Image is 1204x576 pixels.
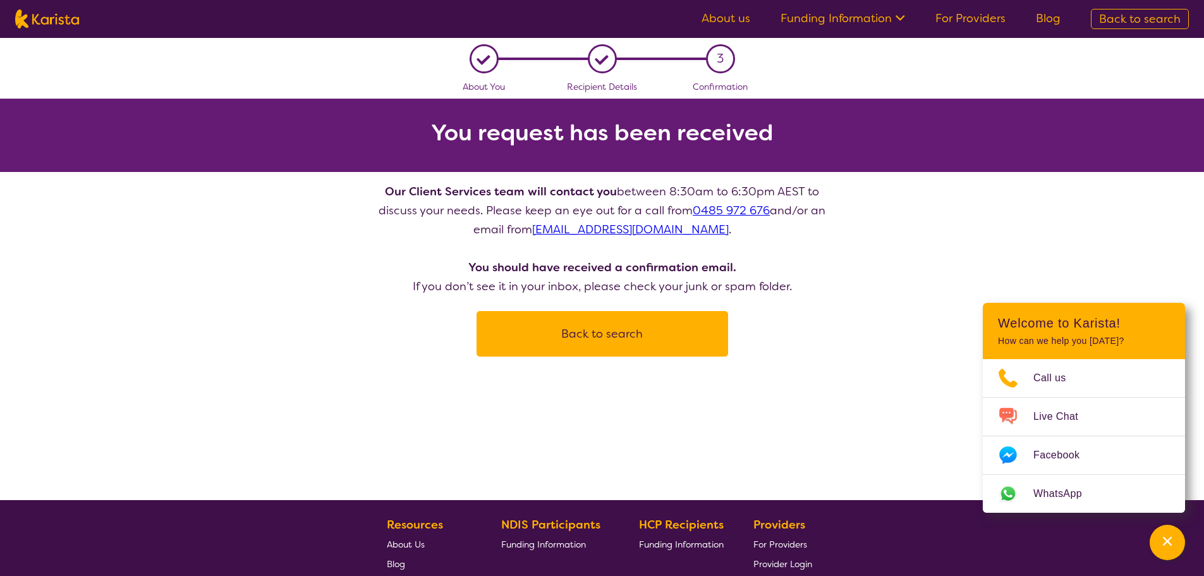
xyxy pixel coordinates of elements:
ul: Choose channel [983,359,1185,513]
span: Call us [1033,369,1081,388]
span: WhatsApp [1033,484,1097,503]
b: Resources [387,517,443,532]
span: Live Chat [1033,407,1093,426]
div: L [474,49,494,69]
a: Funding Information [639,534,724,554]
b: HCP Recipients [639,517,724,532]
a: Funding Information [501,534,610,554]
span: Funding Information [501,539,586,550]
img: Karista logo [15,9,79,28]
button: Channel Menu [1150,525,1185,560]
b: Providers [753,517,805,532]
a: 0485 972 676 [693,203,770,218]
a: Back to search [477,311,728,357]
a: Web link opens in a new tab. [983,475,1185,513]
a: About Us [387,534,471,554]
a: Funding Information [781,11,905,26]
a: For Providers [753,534,812,554]
b: You should have received a confirmation email. [468,260,736,275]
a: [EMAIL_ADDRESS][DOMAIN_NAME] [532,222,729,237]
span: About Us [387,539,425,550]
span: Facebook [1033,446,1095,465]
h2: You request has been received [431,121,774,144]
span: Blog [387,558,405,570]
span: About You [463,81,505,92]
span: Confirmation [693,81,748,92]
b: NDIS Participants [501,517,600,532]
a: Provider Login [753,554,812,573]
a: For Providers [935,11,1006,26]
div: L [592,49,612,69]
p: between 8:30am to 6:30pm AEST to discuss your needs. Please keep an eye out for a call from and/o... [375,182,830,296]
p: How can we help you [DATE]? [998,336,1170,346]
a: About us [702,11,750,26]
a: Back to search [1091,9,1189,29]
a: Blog [1036,11,1061,26]
span: Recipient Details [567,81,637,92]
h2: Welcome to Karista! [998,316,1170,331]
span: 3 [717,49,724,68]
span: Back to search [1099,11,1181,27]
span: For Providers [753,539,807,550]
div: Channel Menu [983,303,1185,513]
span: Provider Login [753,558,812,570]
button: Back to search [492,315,713,353]
a: Blog [387,554,471,573]
b: Our Client Services team will contact you [385,184,617,199]
span: Funding Information [639,539,724,550]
